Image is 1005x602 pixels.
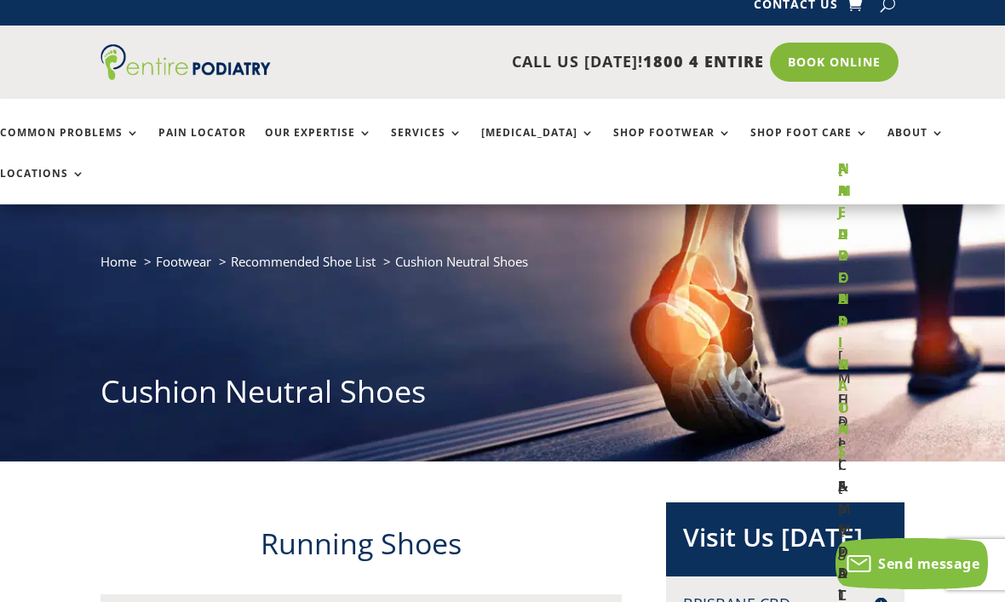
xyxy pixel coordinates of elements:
button: Send message [836,538,988,589]
p: CALL US [DATE]! [279,51,764,73]
a: Shop Foot Care [750,127,869,163]
a: Pain Locator [158,127,246,163]
h1: Cushion Neutral Shoes [100,370,904,421]
h2: Visit Us [DATE] [683,519,887,564]
span: 1800 4 ENTIRE [643,51,764,72]
span: Send message [878,554,979,573]
a: Our Expertise [265,127,372,163]
strong: [MEDICAL_DATA] [838,159,851,461]
nav: breadcrumb [100,250,904,285]
a: Recommended Shoe List [231,253,376,270]
a: Shop Footwear [613,127,732,163]
h2: Running Shoes [100,524,622,573]
a: About [887,127,945,163]
a: Home [100,253,136,270]
a: Footwear [156,253,211,270]
a: Entire Podiatry [100,66,271,83]
a: Services [391,127,462,163]
strong: NAIL CONDITIONS [838,159,849,461]
span: Cushion Neutral Shoes [395,253,528,270]
a: Book Online [770,43,899,82]
a: [MEDICAL_DATA] [481,127,594,163]
img: logo (1) [100,44,271,80]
